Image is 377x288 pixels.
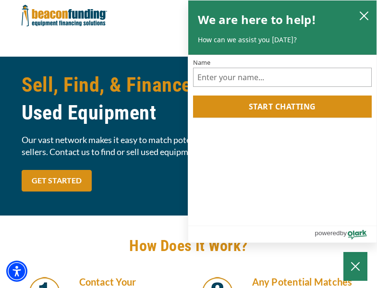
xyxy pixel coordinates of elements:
span: Used Equipment [22,99,356,127]
p: How can we assist you [DATE]? [198,35,367,45]
button: close chatbox [356,9,372,22]
label: Name [193,60,372,66]
h2: We are here to help! [198,10,316,29]
span: Our vast network makes it easy to match potential buyers with used equipment sellers. Contact us ... [22,134,356,158]
a: Powered by Olark [315,226,377,242]
h1: Sell, Find, & Finance [22,71,356,127]
span: by [340,227,347,239]
h2: How Does It Work? [22,235,356,257]
button: Close Chatbox [343,252,367,281]
div: Accessibility Menu [6,261,27,282]
a: GET STARTED [22,170,92,192]
input: Name [193,68,372,87]
span: powered [315,227,340,239]
button: Start chatting [193,96,372,118]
